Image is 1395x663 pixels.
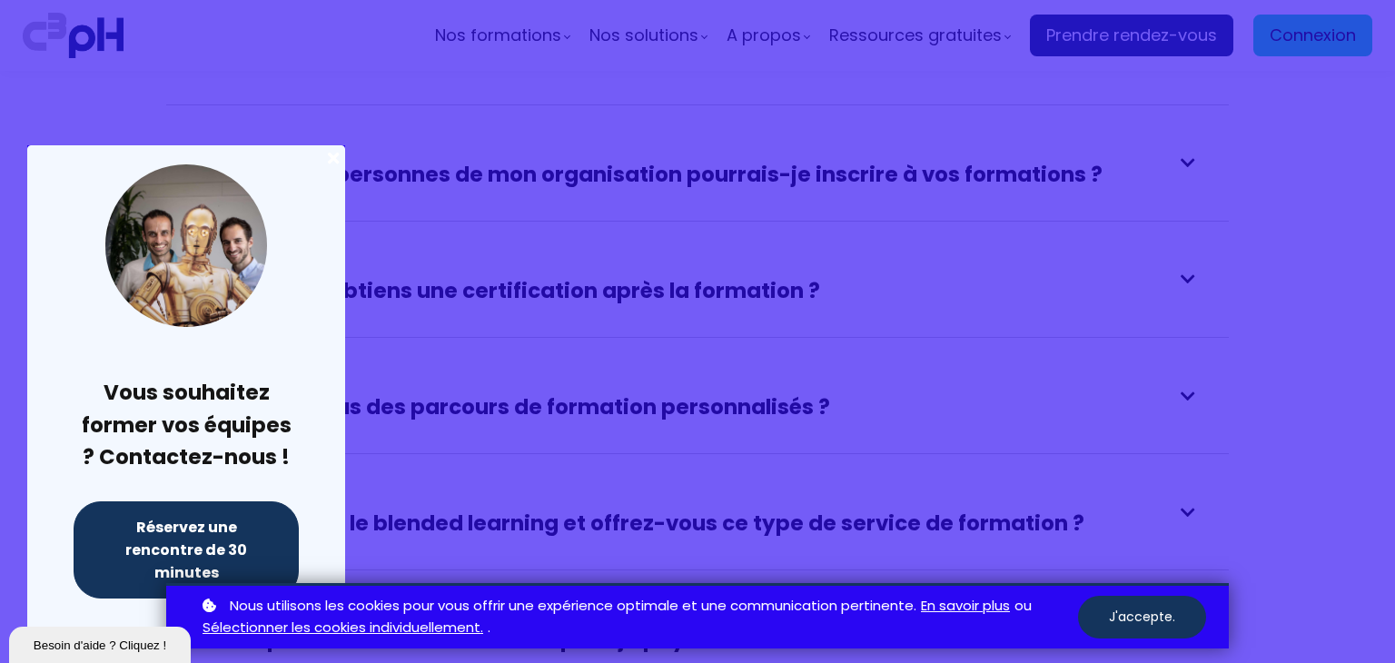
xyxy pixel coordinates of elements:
iframe: chat widget [9,623,194,663]
b: Réservez une rencontre de 30 minutes [125,517,247,583]
button: J'accepte. [1078,596,1206,638]
button: Réservez une rencontre de 30 minutes [74,501,299,599]
h4: Vous souhaitez former vos équipes ? Contactez-nous ! [74,377,299,474]
span: Nous utilisons les cookies pour vous offrir une expérience optimale et une communication pertinente. [230,595,916,618]
a: Sélectionner les cookies individuellement. [203,617,483,639]
a: En savoir plus [921,595,1010,618]
p: ou . [198,595,1078,640]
